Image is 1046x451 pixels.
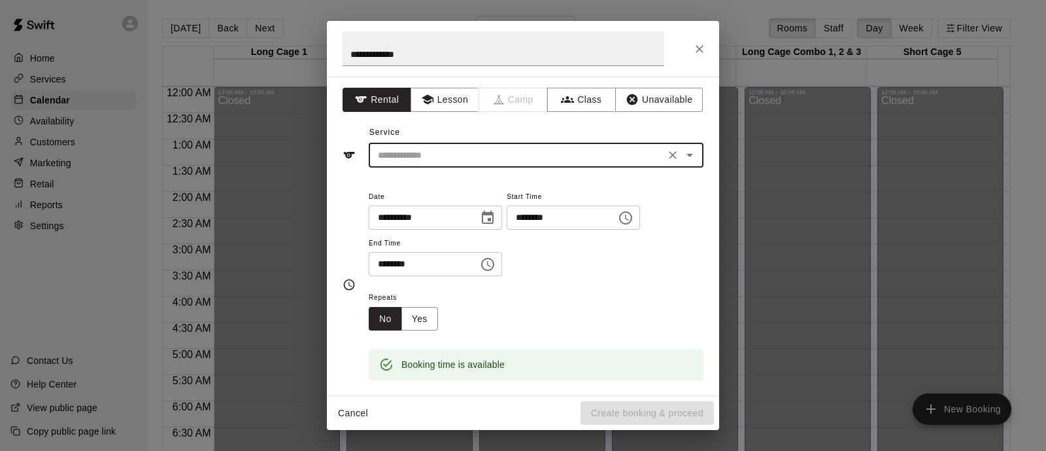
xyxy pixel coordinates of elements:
[615,88,703,112] button: Unavailable
[475,251,501,278] button: Choose time, selected time is 8:30 PM
[688,37,711,61] button: Close
[343,149,356,162] svg: Service
[369,189,502,206] span: Date
[369,235,502,253] span: End Time
[332,401,374,425] button: Cancel
[343,88,411,112] button: Rental
[369,307,438,331] div: outlined button group
[401,307,438,331] button: Yes
[613,205,639,231] button: Choose time, selected time is 7:00 PM
[610,395,652,415] button: Add all
[652,395,703,415] button: Remove all
[479,88,548,112] span: Camps can only be created in the Services page
[664,146,682,164] button: Clear
[343,278,356,291] svg: Timing
[369,289,448,307] span: Repeats
[507,189,640,206] span: Start Time
[547,88,616,112] button: Class
[681,146,699,164] button: Open
[369,128,400,137] span: Service
[411,88,479,112] button: Lesson
[475,205,501,231] button: Choose date, selected date is Aug 15, 2025
[369,307,402,331] button: No
[401,353,505,376] div: Booking time is available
